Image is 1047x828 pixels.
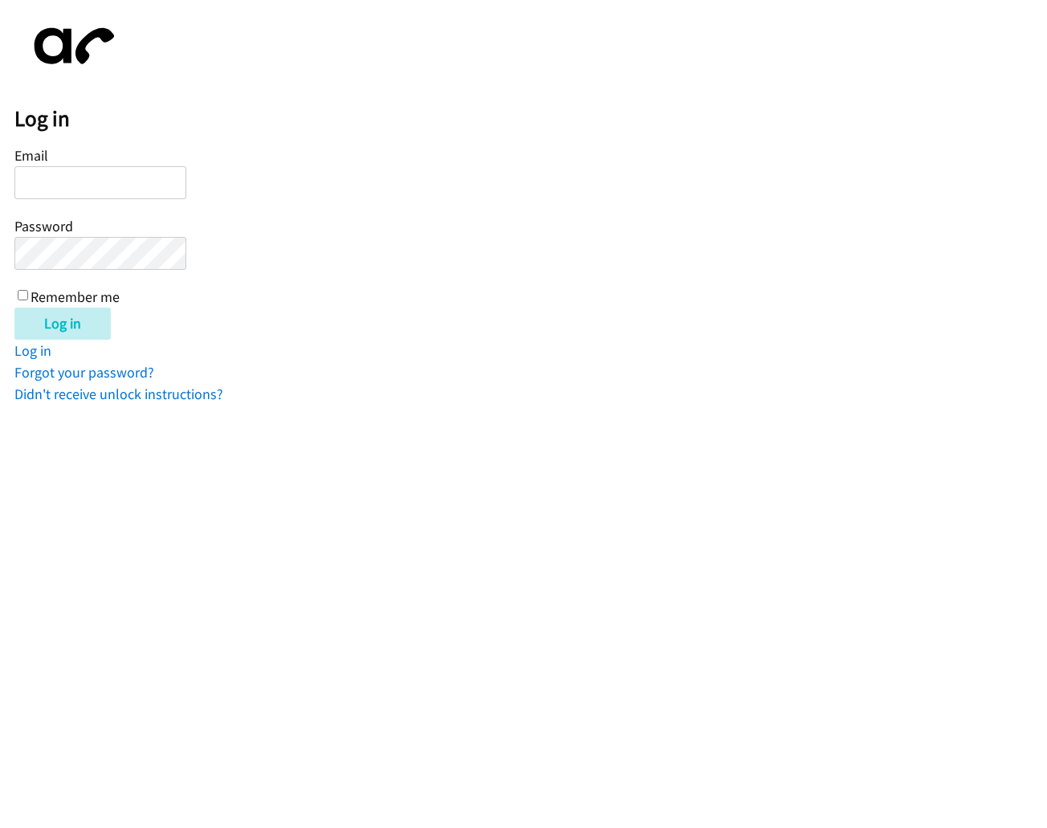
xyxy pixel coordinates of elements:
[14,14,127,78] img: aphone-8a226864a2ddd6a5e75d1ebefc011f4aa8f32683c2d82f3fb0802fe031f96514.svg
[14,385,223,403] a: Didn't receive unlock instructions?
[14,363,154,381] a: Forgot your password?
[31,288,120,306] label: Remember me
[14,105,1047,133] h2: Log in
[14,341,51,360] a: Log in
[14,217,73,235] label: Password
[14,146,48,165] label: Email
[14,308,111,340] input: Log in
